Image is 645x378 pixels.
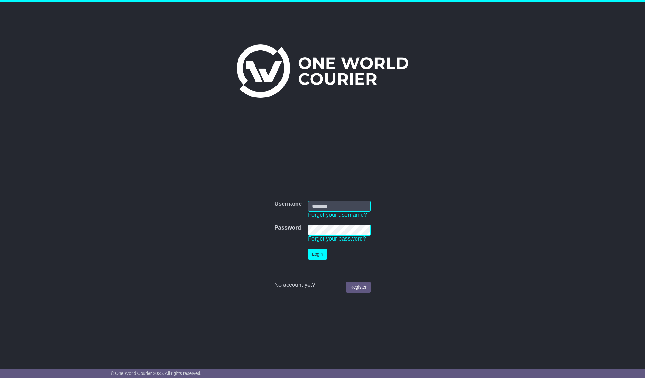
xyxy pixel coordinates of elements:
[308,236,366,242] a: Forgot your password?
[111,371,202,376] span: © One World Courier 2025. All rights reserved.
[308,249,327,260] button: Login
[274,201,302,208] label: Username
[274,282,371,289] div: No account yet?
[274,225,301,231] label: Password
[308,212,367,218] a: Forgot your username?
[237,44,408,98] img: One World
[346,282,371,293] a: Register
